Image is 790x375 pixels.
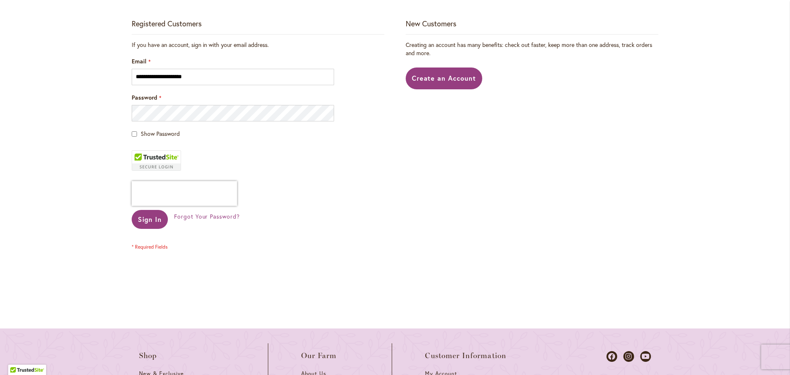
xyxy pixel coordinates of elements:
span: Show Password [141,130,180,137]
a: Forgot Your Password? [174,212,240,221]
span: Email [132,57,146,65]
iframe: Launch Accessibility Center [6,346,29,369]
a: Dahlias on Facebook [606,351,617,362]
span: Shop [139,352,157,360]
span: Customer Information [425,352,507,360]
span: Create an Account [412,74,476,82]
a: Create an Account [406,68,483,89]
span: Password [132,93,157,101]
a: Dahlias on Youtube [640,351,651,362]
div: If you have an account, sign in with your email address. [132,41,384,49]
strong: New Customers [406,19,456,28]
p: Creating an account has many benefits: check out faster, keep more than one address, track orders... [406,41,658,57]
button: Sign In [132,210,168,229]
span: Sign In [138,215,162,224]
iframe: reCAPTCHA [132,181,237,206]
strong: Registered Customers [132,19,202,28]
div: TrustedSite Certified [132,150,181,171]
span: Forgot Your Password? [174,212,240,220]
a: Dahlias on Instagram [623,351,634,362]
span: Our Farm [301,352,337,360]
